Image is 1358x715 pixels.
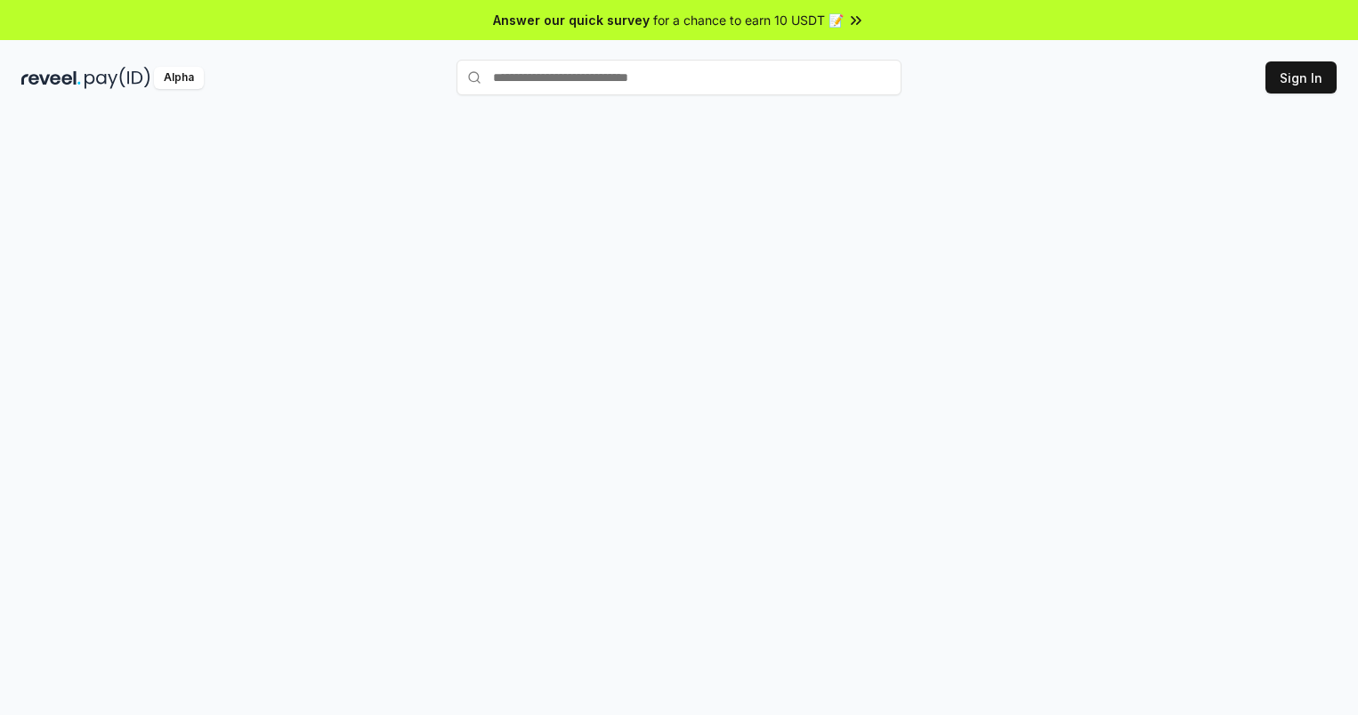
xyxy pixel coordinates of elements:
span: for a chance to earn 10 USDT 📝 [653,11,844,29]
div: Alpha [154,67,204,89]
span: Answer our quick survey [493,11,650,29]
img: reveel_dark [21,67,81,89]
button: Sign In [1265,61,1337,93]
img: pay_id [85,67,150,89]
